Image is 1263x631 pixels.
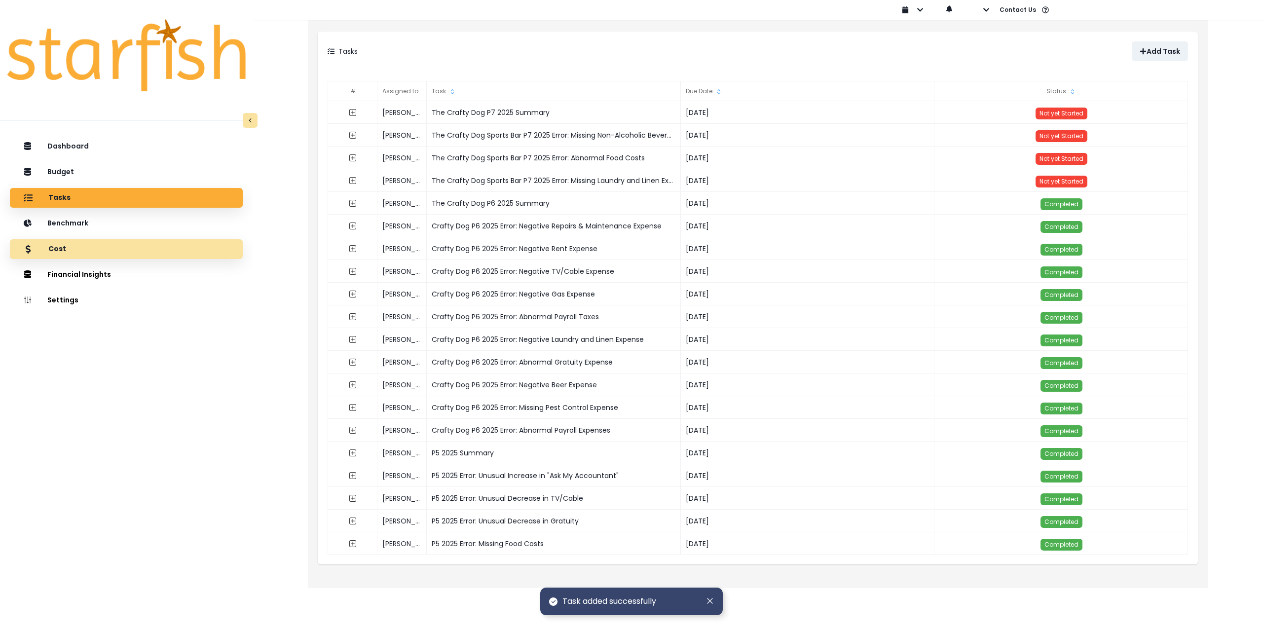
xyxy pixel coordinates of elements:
p: Cost [48,245,66,254]
button: Benchmark [10,214,243,233]
div: The Crafty Dog P6 2025 Summary [427,192,681,215]
svg: expand outline [349,290,357,298]
span: Completed [1044,518,1078,526]
svg: expand outline [349,472,357,480]
span: Completed [1044,404,1078,412]
div: The Crafty Dog Sports Bar P7 2025 Error: Missing Non-Alcoholic Beverages Expense [427,124,681,147]
div: Crafty Dog P6 2025 Error: Negative Laundry and Linen Expense [427,328,681,351]
span: Not yet Started [1040,154,1083,163]
button: Dashboard [10,137,243,156]
button: expand outline [344,217,362,235]
svg: sort [715,88,723,96]
span: Not yet Started [1040,177,1083,186]
div: [PERSON_NAME] [377,510,427,532]
div: Crafty Dog P6 2025 Error: Negative Gas Expense [427,283,681,305]
p: Tasks [338,46,358,57]
span: Completed [1044,313,1078,322]
div: Crafty Dog P6 2025 Error: Missing Pest Control Expense [427,396,681,419]
div: [PERSON_NAME] [377,283,427,305]
span: Completed [1044,223,1078,231]
div: Crafty Dog P6 2025 Error: Negative Rent Expense [427,237,681,260]
svg: expand outline [349,404,357,411]
svg: expand outline [349,222,357,230]
button: expand outline [344,172,362,189]
div: [PERSON_NAME] [377,351,427,373]
div: Task [427,81,681,101]
span: Completed [1044,427,1078,435]
svg: expand outline [349,494,357,502]
button: expand outline [344,399,362,416]
div: [PERSON_NAME] [377,419,427,442]
div: [PERSON_NAME] [377,396,427,419]
div: [DATE] [681,419,935,442]
span: Completed [1044,291,1078,299]
svg: sort [421,88,429,96]
div: [DATE] [681,124,935,147]
span: Completed [1044,268,1078,276]
span: Completed [1044,495,1078,503]
div: Assigned to [377,81,427,101]
button: expand outline [344,353,362,371]
span: Not yet Started [1040,132,1083,140]
div: [DATE] [681,147,935,169]
div: [DATE] [681,464,935,487]
span: Completed [1044,200,1078,208]
div: [DATE] [681,396,935,419]
div: The Crafty Dog Sports Bar P7 2025 Error: Missing Laundry and Linen Expense [427,169,681,192]
button: expand outline [344,535,362,553]
svg: expand outline [349,177,357,185]
button: Dismiss [705,595,715,606]
div: [DATE] [681,283,935,305]
svg: expand outline [349,131,357,139]
button: expand outline [344,376,362,394]
div: [PERSON_NAME] [377,464,427,487]
span: Completed [1044,245,1078,254]
div: [PERSON_NAME] [377,532,427,555]
svg: expand outline [349,449,357,457]
div: [DATE] [681,169,935,192]
div: [PERSON_NAME] [377,101,427,124]
div: Crafty Dog P6 2025 Error: Negative TV/Cable Expense [427,260,681,283]
span: Completed [1044,336,1078,344]
button: Add Task [1132,41,1188,61]
div: The Crafty Dog P7 2025 Summary [427,101,681,124]
svg: expand outline [349,517,357,525]
div: P5 2025 Error: Unusual Increase in "Ask My Accountant" [427,464,681,487]
div: Crafty Dog P6 2025 Error: Negative Repairs & Maintenance Expense [427,215,681,237]
p: Add Task [1147,47,1180,56]
button: Budget [10,162,243,182]
svg: expand outline [349,245,357,253]
svg: expand outline [349,313,357,321]
div: [PERSON_NAME] [377,169,427,192]
div: [PERSON_NAME] [377,215,427,237]
div: [PERSON_NAME] [377,373,427,396]
svg: expand outline [349,267,357,275]
svg: expand outline [349,426,357,434]
span: Completed [1044,449,1078,458]
div: [DATE] [681,532,935,555]
div: [DATE] [681,487,935,510]
div: [DATE] [681,510,935,532]
div: [DATE] [681,373,935,396]
svg: expand outline [349,335,357,343]
button: expand outline [344,262,362,280]
div: Due Date [681,81,935,101]
div: [PERSON_NAME] [377,147,427,169]
span: Task added successfully [562,595,656,607]
div: [PERSON_NAME] [377,192,427,215]
span: Completed [1044,381,1078,390]
div: P5 2025 Summary [427,442,681,464]
div: [DATE] [681,260,935,283]
p: Tasks [48,193,71,202]
svg: expand outline [349,199,357,207]
div: Crafty Dog P6 2025 Error: Abnormal Payroll Expenses [427,419,681,442]
button: expand outline [344,467,362,484]
button: expand outline [344,194,362,212]
svg: expand outline [349,381,357,389]
button: Financial Insights [10,265,243,285]
button: expand outline [344,444,362,462]
button: expand outline [344,331,362,348]
p: Dashboard [47,142,89,150]
p: Benchmark [47,219,88,227]
div: [PERSON_NAME] [377,442,427,464]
